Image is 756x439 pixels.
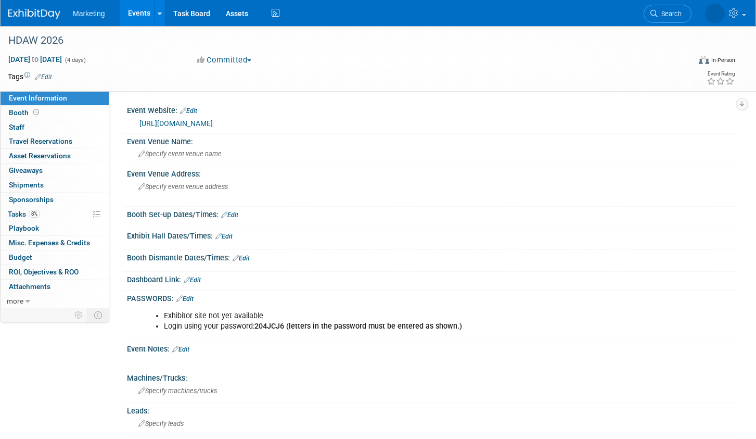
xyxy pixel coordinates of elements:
td: Personalize Event Tab Strip [70,308,88,322]
li: Login using your password: [164,321,612,332]
a: Travel Reservations [1,134,109,148]
a: Edit [172,346,189,353]
a: Event Information [1,91,109,105]
span: Event Information [9,94,67,102]
div: PASSWORDS: [127,291,735,304]
div: HDAW 2026 [5,31,673,50]
span: Travel Reservations [9,137,72,145]
a: Edit [176,295,194,303]
span: Giveaways [9,166,43,174]
div: Exhibit Hall Dates/Times: [127,228,735,242]
a: Giveaways [1,164,109,178]
a: [URL][DOMAIN_NAME] [139,119,213,128]
img: Format-Inperson.png [699,56,709,64]
div: Event Rating [707,71,735,77]
a: more [1,294,109,308]
a: Asset Reservations [1,149,109,163]
span: ROI, Objectives & ROO [9,268,79,276]
span: (4 days) [64,57,86,64]
a: Sponsorships [1,193,109,207]
span: 8% [29,210,40,218]
span: Budget [9,253,32,261]
span: Tasks [8,210,40,218]
a: Playbook [1,221,109,235]
a: Shipments [1,178,109,192]
a: Search [644,5,691,23]
span: Sponsorships [9,195,54,204]
a: Budget [1,250,109,265]
span: Staff [9,123,24,131]
b: (letters in the password must be entered as shown.) [286,322,462,331]
span: Asset Reservations [9,152,71,160]
a: Edit [35,73,52,81]
a: Edit [180,107,197,115]
td: Toggle Event Tabs [88,308,109,322]
div: Leads: [127,403,735,416]
span: Specify event venue address [138,183,228,191]
button: Committed [194,55,255,66]
span: Playbook [9,224,39,232]
td: Tags [8,71,52,82]
div: Event Venue Address: [127,166,735,179]
div: Event Website: [127,103,735,116]
b: 204JCJ6 [254,322,284,331]
span: Shipments [9,181,44,189]
span: Search [658,10,682,18]
a: Tasks8% [1,207,109,221]
span: Booth [9,108,41,117]
a: Edit [233,255,250,262]
a: Staff [1,120,109,134]
div: Event Venue Name: [127,134,735,147]
a: Attachments [1,280,109,294]
div: Event Format [627,54,735,70]
a: Booth [1,106,109,120]
div: Dashboard Link: [127,272,735,285]
span: to [30,55,40,64]
span: Booth not reserved yet [31,108,41,116]
span: [DATE] [DATE] [8,55,62,64]
a: ROI, Objectives & ROO [1,265,109,279]
div: In-Person [711,56,735,64]
div: Event Notes: [127,341,735,355]
span: Specify machines/trucks [138,387,217,395]
span: Attachments [9,282,50,291]
span: Specify leads [138,420,184,428]
img: Patti Baxter [705,4,725,23]
a: Edit [184,277,201,284]
div: Booth Set-up Dates/Times: [127,207,735,220]
span: more [7,297,23,305]
span: Marketing [73,9,105,18]
div: Booth Dismantle Dates/Times: [127,250,735,264]
div: Machines/Trucks: [127,370,735,383]
a: Edit [221,211,238,219]
img: ExhibitDay [8,9,60,19]
a: Edit [215,233,233,240]
li: Exhibitor site not yet available [164,311,612,321]
span: Misc. Expenses & Credits [9,239,90,247]
span: Specify event venue name [138,150,222,158]
a: Misc. Expenses & Credits [1,236,109,250]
